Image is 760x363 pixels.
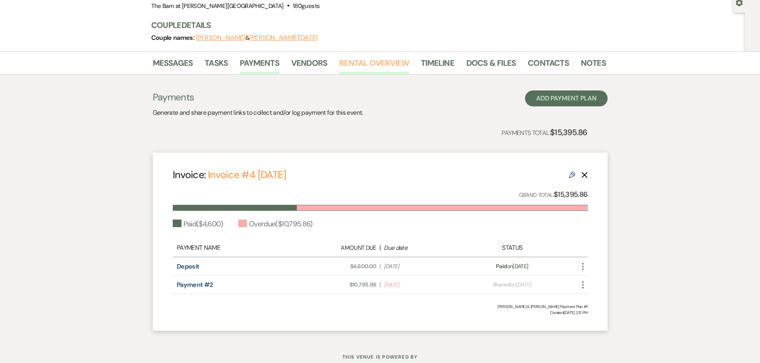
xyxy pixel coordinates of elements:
span: | [379,281,380,289]
p: Generate and share payment links to collect and/or log payment for this event. [153,108,363,118]
a: Payments [240,57,279,74]
p: Payments Total: [501,126,587,139]
span: The Barn at [PERSON_NAME][GEOGRAPHIC_DATA] [151,2,284,10]
span: Couple names: [151,33,196,42]
a: Payment #2 [177,281,213,289]
button: [PERSON_NAME] [196,35,245,41]
div: on [DATE] [461,281,563,289]
span: 180 guests [293,2,320,10]
a: Invoice #4 [DATE] [208,168,286,181]
div: | [299,243,462,253]
a: Rental Overview [339,57,409,74]
span: $10,795.86 [303,281,376,289]
div: Paid ( $4,600 ) [173,219,223,230]
div: [PERSON_NAME] & [PERSON_NAME] Payment Plan #1 [173,304,588,310]
a: Tasks [205,57,228,74]
a: Messages [153,57,193,74]
span: Paid [496,263,507,270]
div: Payment Name [177,243,299,253]
button: Add Payment Plan [525,90,608,106]
p: Grand Total: [519,189,588,200]
button: [PERSON_NAME][DATE] [249,35,318,41]
div: Due date [384,243,457,253]
div: on [DATE] [461,262,563,271]
span: | [379,262,380,271]
div: Status [461,243,563,253]
a: Notes [581,57,606,74]
span: [DATE] [384,262,457,271]
div: Overdue ( $10,795.86 ) [238,219,313,230]
span: [DATE] [384,281,457,289]
a: Contacts [528,57,569,74]
h4: Invoice: [173,168,286,182]
a: Docs & Files [466,57,516,74]
h3: Payments [153,90,363,104]
a: Timeline [421,57,454,74]
h3: Couple Details [151,20,598,31]
span: $4,600.00 [303,262,376,271]
span: Shared [493,281,510,288]
a: Vendors [291,57,327,74]
span: & [196,34,318,42]
span: Created: [DATE] 2:12 PM [173,310,588,316]
strong: $15,395.86 [554,190,588,199]
div: Amount Due [303,243,376,253]
a: Deposit [177,262,199,271]
strong: $15,395.86 [550,127,588,137]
